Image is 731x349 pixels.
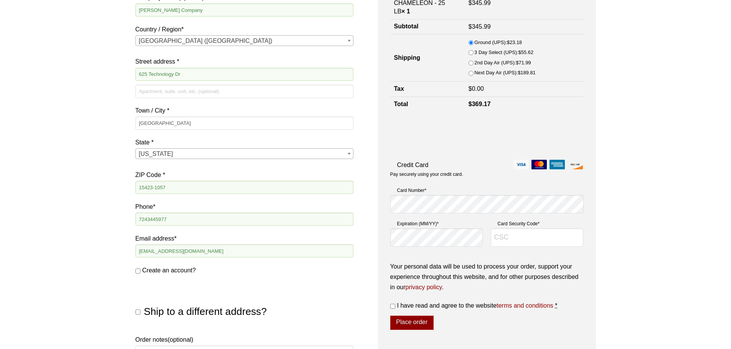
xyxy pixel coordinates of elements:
span: $ [469,85,472,92]
span: United States (US) [136,36,353,46]
span: Ship to a different address? [144,306,267,317]
p: Pay securely using your credit card. [390,171,584,178]
label: Order notes [135,334,353,345]
label: State [135,137,353,147]
span: I have read and agree to the website [397,302,553,309]
img: amex [549,160,565,169]
bdi: 0.00 [469,85,484,92]
label: Street address [135,56,353,67]
fieldset: Payment Info [390,184,584,253]
span: $ [507,39,510,45]
label: Town / City [135,105,353,116]
a: terms and conditions [497,302,553,309]
label: Phone [135,202,353,212]
bdi: 71.99 [516,60,531,66]
bdi: 345.99 [469,23,491,30]
span: $ [518,70,520,75]
button: Place order [390,316,434,330]
label: Card Number [390,187,584,194]
span: Pennsylvania [136,149,353,159]
iframe: reCAPTCHA [390,120,507,149]
img: mastercard [531,160,547,169]
th: Subtotal [390,19,465,34]
strong: × 1 [401,8,410,15]
bdi: 369.17 [469,101,491,107]
label: Email address [135,233,353,244]
th: Tax [390,82,465,97]
input: I have read and agree to the websiteterms and conditions * [390,304,395,309]
bdi: 55.62 [518,49,533,55]
a: privacy policy [406,284,442,290]
label: ZIP Code [135,170,353,180]
p: Your personal data will be used to process your order, support your experience throughout this we... [390,261,584,293]
input: House number and street name [135,68,353,81]
label: Expiration (MM/YY) [390,220,483,228]
span: $ [469,101,472,107]
span: $ [518,49,521,55]
label: Credit Card [390,160,584,170]
img: discover [568,160,583,169]
input: CSC [491,228,584,247]
span: $ [469,23,472,30]
input: Create an account? [135,269,140,274]
label: 3 Day Select (UPS): [474,48,533,57]
label: Next Day Air (UPS): [474,69,535,77]
span: State [135,148,353,159]
span: Country / Region [135,35,353,46]
label: Ground (UPS): [474,38,522,47]
label: Card Security Code [491,220,584,228]
th: Shipping [390,34,465,82]
bdi: 23.18 [507,39,522,45]
label: Country / Region [135,24,353,34]
th: Total [390,97,465,111]
img: visa [513,160,529,169]
input: Apartment, suite, unit, etc. (optional) [135,85,353,98]
input: Ship to a different address? [135,310,140,315]
span: Create an account? [142,267,196,274]
abbr: required [555,302,557,309]
span: (optional) [168,336,193,343]
label: 2nd Day Air (UPS): [474,59,531,67]
bdi: 189.81 [518,70,535,75]
span: $ [516,60,518,66]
